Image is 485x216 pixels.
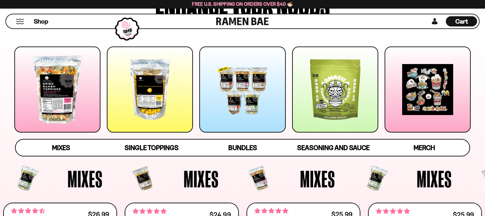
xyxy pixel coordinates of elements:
span: Merch [413,144,435,152]
span: Single Toppings [125,144,179,152]
a: Single Toppings [106,140,197,156]
span: 4.68 stars [11,207,45,215]
a: Bundles [197,140,288,156]
span: 4.75 stars [254,207,288,215]
button: Mobile Menu Trigger [16,19,24,24]
span: Mixes [417,167,452,191]
span: Bundles [228,144,257,152]
span: 4.76 stars [376,207,410,215]
a: Mixes [16,140,107,156]
span: Free U.S. Shipping on Orders over $40 🍜 [192,1,293,7]
span: 4.76 stars [133,207,166,215]
a: Shop [34,16,48,26]
span: Shop [34,17,48,26]
span: Seasoning and Sauce [297,144,370,152]
div: Cart [446,14,477,28]
span: Cart [455,18,468,25]
a: Merch [379,140,470,156]
a: Seasoning and Sauce [288,140,379,156]
span: Mixes [184,167,219,191]
span: Mixes [52,144,70,152]
span: Mixes [300,167,335,191]
span: Mixes [68,167,103,191]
